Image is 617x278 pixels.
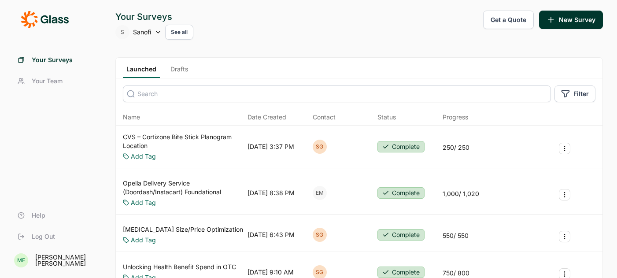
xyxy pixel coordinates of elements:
[248,189,295,197] div: [DATE] 8:38 PM
[32,77,63,85] span: Your Team
[559,143,570,154] button: Survey Actions
[133,28,151,37] span: Sanofi
[443,143,469,152] div: 250 / 250
[554,85,595,102] button: Filter
[559,189,570,200] button: Survey Actions
[123,113,140,122] span: Name
[248,230,295,239] div: [DATE] 6:43 PM
[313,140,327,154] div: SG
[167,65,192,78] a: Drafts
[123,179,244,196] a: Opella Delivery Service (Doordash/Instacart) Foundational
[573,89,589,98] span: Filter
[123,85,551,102] input: Search
[248,142,294,151] div: [DATE] 3:37 PM
[32,232,55,241] span: Log Out
[483,11,534,29] button: Get a Quote
[559,231,570,242] button: Survey Actions
[131,236,156,245] a: Add Tag
[248,113,286,122] span: Date Created
[123,263,236,271] a: Unlocking Health Benefit Spend in OTC
[313,186,327,200] div: EM
[248,268,294,277] div: [DATE] 9:10 AM
[131,152,156,161] a: Add Tag
[32,56,73,64] span: Your Surveys
[131,198,156,207] a: Add Tag
[377,229,425,241] button: Complete
[115,11,193,23] div: Your Surveys
[123,225,243,234] a: [MEDICAL_DATA] Size/Price Optimization
[313,228,327,242] div: SG
[539,11,603,29] button: New Survey
[313,113,336,122] div: Contact
[377,267,425,278] button: Complete
[165,25,193,40] button: See all
[14,253,28,267] div: MF
[32,211,45,220] span: Help
[443,231,469,240] div: 550 / 550
[123,133,244,150] a: CVS – Cortizone Bite Stick Planogram Location
[443,113,468,122] div: Progress
[123,65,160,78] a: Launched
[377,141,425,152] button: Complete
[377,187,425,199] button: Complete
[443,189,479,198] div: 1,000 / 1,020
[377,113,396,122] div: Status
[115,25,129,39] div: S
[443,269,469,278] div: 750 / 800
[35,254,90,267] div: [PERSON_NAME] [PERSON_NAME]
